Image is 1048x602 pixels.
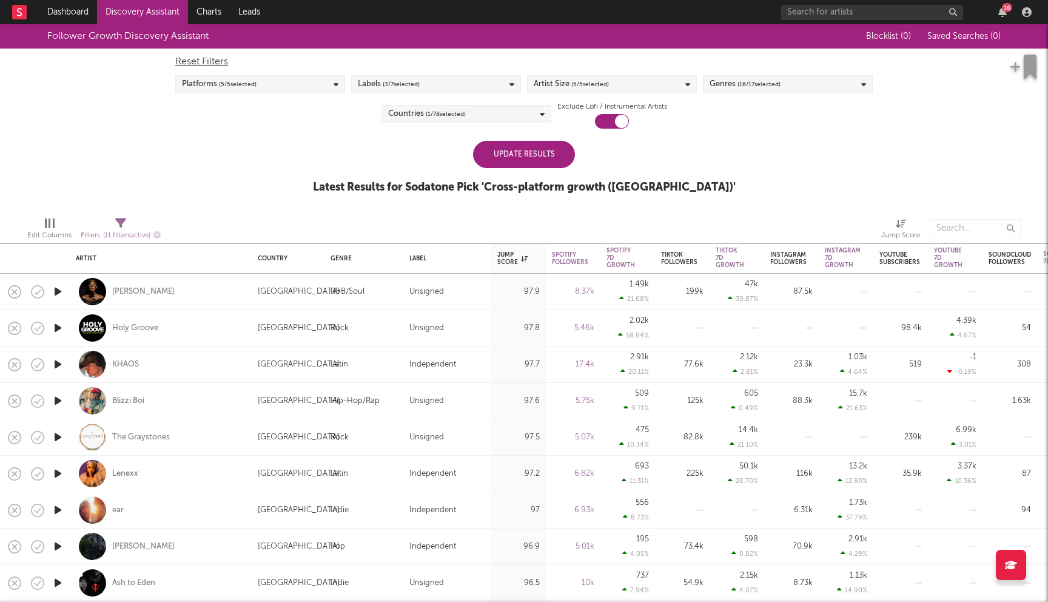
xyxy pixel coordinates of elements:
input: Search... [930,219,1021,237]
div: 70.9k [770,539,813,554]
div: 11.31 % [622,477,649,485]
span: Saved Searches [927,32,1001,41]
div: Hip-Hop/Rap [331,394,380,408]
div: 199k [661,285,704,299]
span: ( 5 / 5 selected) [571,77,609,92]
div: 28.70 % [728,477,758,485]
div: 30.87 % [728,295,758,303]
div: Independent [409,467,456,481]
div: Platforms [182,77,257,92]
div: 3.37k [958,462,976,470]
div: Filters [81,228,161,243]
div: 97.9 [497,285,540,299]
div: Jump Score [881,228,921,243]
span: ( 0 ) [990,32,1001,41]
div: YouTube Subscribers [879,251,920,266]
div: 8.73 % [623,513,649,521]
div: Reset Filters [175,55,873,69]
div: [PERSON_NAME] [112,286,175,297]
a: KHAOS [112,359,139,370]
div: 0.49 % [731,404,758,412]
div: Spotify 7D Growth [606,247,635,269]
div: 308 [989,357,1031,372]
div: R&B/Soul [331,285,364,299]
div: Independent [409,539,456,554]
div: 195 [636,535,649,543]
div: [GEOGRAPHIC_DATA] [258,539,340,554]
div: 2.12k [740,353,758,361]
div: 47k [745,280,758,288]
div: 16 [1002,3,1012,12]
div: Ash to Eden [112,578,155,589]
div: 2.91k [848,535,867,543]
span: Blocklist [866,32,911,41]
label: Exclude Lofi / Instrumental Artists [557,100,667,114]
div: 50.1k [739,462,758,470]
div: The Graystones [112,432,170,443]
div: 475 [636,426,649,434]
div: 1.13k [850,572,867,580]
span: ( 16 / 17 selected) [737,77,781,92]
button: 16 [998,7,1007,17]
a: ear [112,505,124,516]
div: 97.7 [497,357,540,372]
div: 97.5 [497,430,540,445]
div: Unsigned [409,285,444,299]
div: Update Results [473,141,575,168]
div: [GEOGRAPHIC_DATA] [258,321,340,336]
a: [PERSON_NAME] [112,541,175,552]
div: 116k [770,467,813,481]
div: 87.5k [770,285,813,299]
div: Genre [331,255,391,262]
div: 4.05 % [622,550,649,558]
div: Countries [388,107,466,121]
div: 1.73k [849,499,867,507]
div: 1.03k [848,353,867,361]
div: Spotify Followers [552,251,588,266]
div: 5.01k [552,539,594,554]
div: 6.93k [552,503,594,518]
a: Holy Groove [112,323,158,334]
div: [GEOGRAPHIC_DATA] [258,503,340,518]
div: 96.9 [497,539,540,554]
div: Country [258,255,312,262]
div: Latin [331,357,348,372]
div: Edit Columns [27,213,72,248]
div: 1.49k [630,280,649,288]
div: [GEOGRAPHIC_DATA] [258,576,340,590]
div: Soundcloud Followers [989,251,1031,266]
div: 598 [744,535,758,543]
div: Tiktok 7D Growth [716,247,744,269]
div: 13.2k [849,462,867,470]
div: 4.64 % [840,368,867,376]
div: 97.2 [497,467,540,481]
div: 73.4k [661,539,704,554]
div: 97 [497,503,540,518]
div: 87 [989,467,1031,481]
div: Indie [331,503,349,518]
span: ( 0 ) [901,32,911,41]
div: 5.07k [552,430,594,445]
button: Saved Searches (0) [924,32,1001,41]
div: 5.75k [552,394,594,408]
div: 17.4k [552,357,594,372]
div: 6.31k [770,503,813,518]
span: ( 3 / 7 selected) [383,77,420,92]
div: 239k [879,430,922,445]
div: Lenexx [112,468,138,479]
div: Jump Score [497,251,528,266]
div: 23.3k [770,357,813,372]
div: 54.9k [661,576,704,590]
div: Genres [710,77,781,92]
a: Blizzi Boi [112,396,144,407]
div: 10k [552,576,594,590]
div: Independent [409,357,456,372]
div: 54 [989,321,1031,336]
div: Filters(11 filters active) [81,213,161,248]
div: 4.39k [956,317,976,325]
div: Follower Growth Discovery Assistant [47,29,209,44]
div: 605 [744,390,758,397]
div: Artist Size [534,77,609,92]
